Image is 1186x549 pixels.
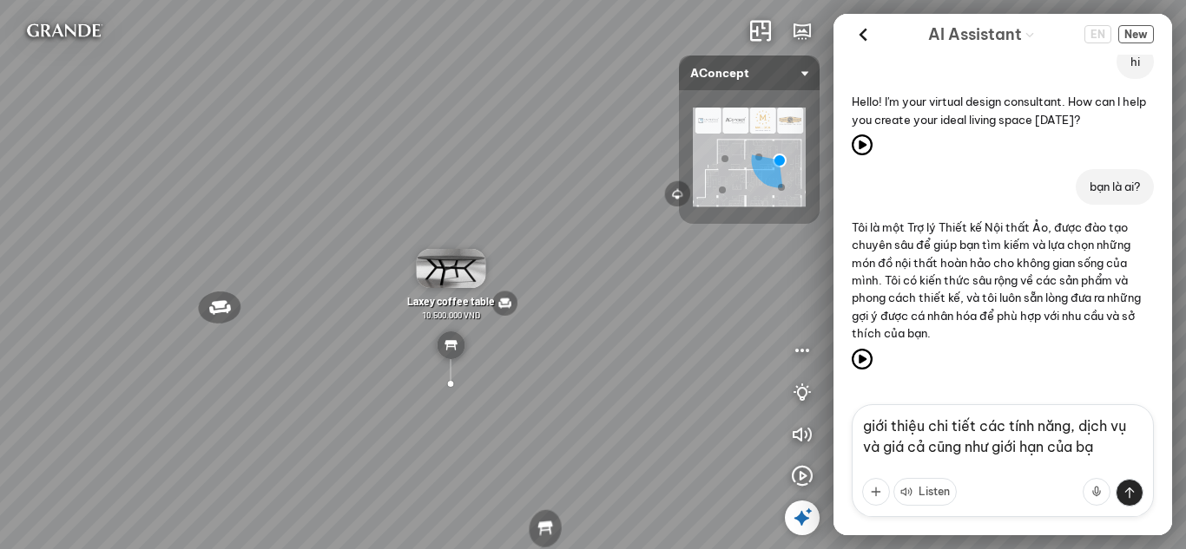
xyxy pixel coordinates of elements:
[437,331,465,359] img: table_YREKD739JCN6.svg
[690,56,808,90] span: AConcept
[852,404,1154,517] textarea: giới thiệu chi tiết các tính năng, dịch vụ và giá cả cũng như giới hạn của b
[407,295,495,307] span: Laxey coffee table
[1090,178,1140,195] p: bạn là ai?
[1118,25,1154,43] button: New Chat
[1130,53,1140,70] p: hi
[14,14,114,49] img: logo
[416,249,485,288] img: B_n_cafe_Laxey_4XGWNAEYRY6G.gif
[928,23,1022,47] span: AI Assistant
[1118,25,1154,43] span: New
[852,93,1154,128] p: Hello! I'm your virtual design consultant. How can I help you create your ideal living space [DATE]?
[1084,25,1111,43] button: Change language
[928,21,1036,48] div: AI Guide options
[693,108,806,206] img: AConcept_CTMHTJT2R6E4.png
[422,310,480,320] span: 10.500.000 VND
[893,478,957,506] button: Listen
[852,219,1154,343] p: Tôi là một Trợ lý Thiết kế Nội thất Ảo, được đào tạo chuyên sâu để giúp bạn tìm kiếm và lựa chọn ...
[1084,25,1111,43] span: EN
